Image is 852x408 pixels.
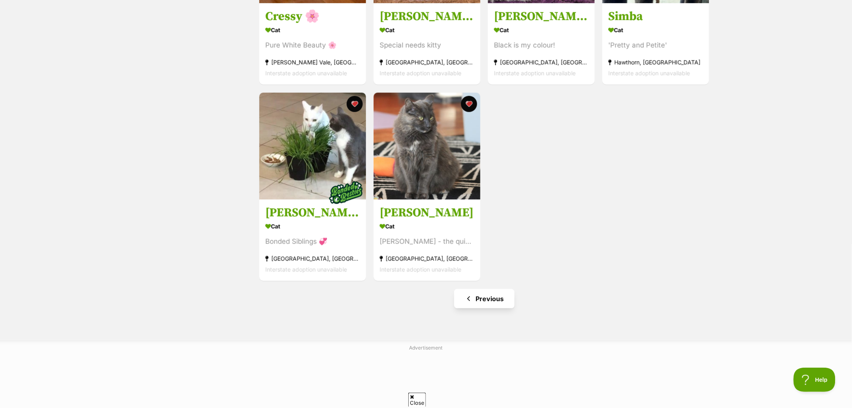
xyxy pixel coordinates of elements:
div: [GEOGRAPHIC_DATA], [GEOGRAPHIC_DATA] [265,253,360,264]
iframe: Help Scout Beacon - Open [794,368,836,392]
a: Cressy 🌸 Cat Pure White Beauty 🌸 [PERSON_NAME] Vale, [GEOGRAPHIC_DATA] Interstate adoption unavai... [259,3,366,85]
div: Black is my colour! [494,40,589,51]
h3: [PERSON_NAME] **2nd Chance Cat Rescue** [380,9,474,25]
span: Interstate adoption unavailable [265,266,347,273]
a: Simba Cat 'Pretty and Petite' Hawthorn, [GEOGRAPHIC_DATA] Interstate adoption unavailable favourite [602,3,709,85]
div: [GEOGRAPHIC_DATA], [GEOGRAPHIC_DATA] [380,253,474,264]
a: Previous page [454,289,515,308]
div: Pure White Beauty 🌸 [265,40,360,51]
h3: Cressy 🌸 [265,9,360,25]
span: Interstate adoption unavailable [608,70,690,77]
a: [PERSON_NAME] Bunjil **2nd Chance Cat Rescue** Cat Black is my colour! [GEOGRAPHIC_DATA], [GEOGRA... [488,3,595,85]
h3: [PERSON_NAME] [380,205,474,221]
button: favourite [461,96,477,112]
span: Interstate adoption unavailable [265,70,347,77]
span: Interstate adoption unavailable [380,266,461,273]
div: [GEOGRAPHIC_DATA], [GEOGRAPHIC_DATA] [380,57,474,68]
img: bonded besties [326,173,366,213]
a: [PERSON_NAME] **2nd Chance Cat Rescue** Cat Special needs kitty [GEOGRAPHIC_DATA], [GEOGRAPHIC_DA... [374,3,480,85]
div: Cat [265,221,360,232]
div: Bonded Siblings 💞 [265,236,360,247]
span: Interstate adoption unavailable [494,70,576,77]
img: Amelia [374,93,480,200]
nav: Pagination [258,289,710,308]
h3: Simba [608,9,703,25]
div: [PERSON_NAME] - the quiet [DEMOGRAPHIC_DATA] [380,236,474,247]
div: Hawthorn, [GEOGRAPHIC_DATA] [608,57,703,68]
div: [GEOGRAPHIC_DATA], [GEOGRAPHIC_DATA] [494,57,589,68]
div: [PERSON_NAME] Vale, [GEOGRAPHIC_DATA] [265,57,360,68]
div: Cat [494,25,589,36]
button: favourite [347,96,363,112]
a: [PERSON_NAME] Cat [PERSON_NAME] - the quiet [DEMOGRAPHIC_DATA] [GEOGRAPHIC_DATA], [GEOGRAPHIC_DAT... [374,199,480,281]
h3: [PERSON_NAME] & [PERSON_NAME] 💙💜 [265,205,360,221]
div: Cat [608,25,703,36]
span: Interstate adoption unavailable [380,70,461,77]
img: Trevor & Prissy 💙💜 [259,93,366,200]
div: Cat [380,221,474,232]
span: Close [408,393,426,407]
div: Special needs kitty [380,40,474,51]
div: Cat [265,25,360,36]
h3: [PERSON_NAME] Bunjil **2nd Chance Cat Rescue** [494,9,589,25]
div: Cat [380,25,474,36]
a: [PERSON_NAME] & [PERSON_NAME] 💙💜 Cat Bonded Siblings 💞 [GEOGRAPHIC_DATA], [GEOGRAPHIC_DATA] Inter... [259,199,366,281]
div: 'Pretty and Petite' [608,40,703,51]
